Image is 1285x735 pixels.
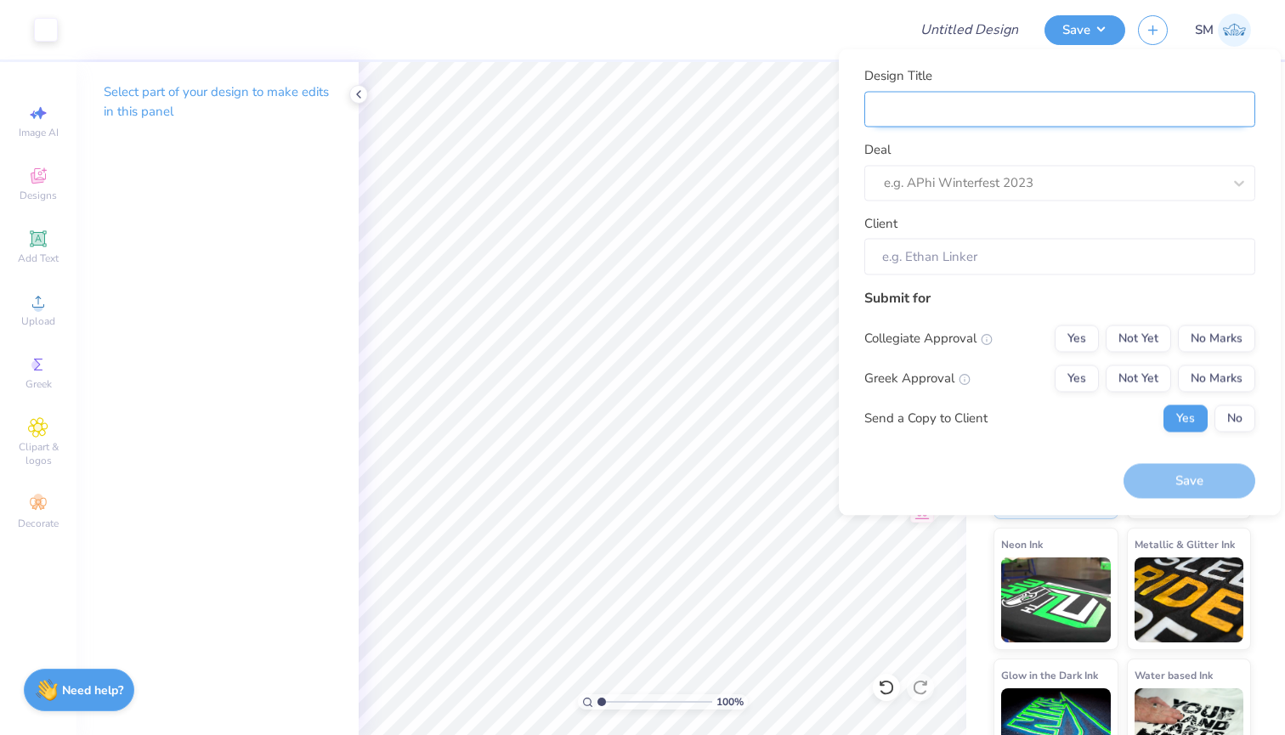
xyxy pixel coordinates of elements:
[864,409,988,428] div: Send a Copy to Client
[1106,325,1171,352] button: Not Yet
[1001,535,1043,553] span: Neon Ink
[21,314,55,328] span: Upload
[1214,404,1255,432] button: No
[864,213,897,233] label: Client
[8,440,68,467] span: Clipart & logos
[1106,365,1171,392] button: Not Yet
[1001,557,1111,642] img: Neon Ink
[864,329,993,348] div: Collegiate Approval
[864,66,932,86] label: Design Title
[104,82,331,122] p: Select part of your design to make edits in this panel
[1055,365,1099,392] button: Yes
[864,140,891,160] label: Deal
[1001,666,1098,684] span: Glow in the Dark Ink
[18,252,59,265] span: Add Text
[1178,325,1255,352] button: No Marks
[1178,365,1255,392] button: No Marks
[907,13,1032,47] input: Untitled Design
[1218,14,1251,47] img: Sofia Maitz
[1055,325,1099,352] button: Yes
[864,287,1255,308] div: Submit for
[19,126,59,139] span: Image AI
[1044,15,1125,45] button: Save
[20,189,57,202] span: Designs
[18,517,59,530] span: Decorate
[1135,666,1213,684] span: Water based Ink
[1195,20,1214,40] span: SM
[1135,557,1244,642] img: Metallic & Glitter Ink
[62,682,123,698] strong: Need help?
[1163,404,1208,432] button: Yes
[1135,535,1235,553] span: Metallic & Glitter Ink
[864,239,1255,275] input: e.g. Ethan Linker
[716,694,744,710] span: 100 %
[1195,14,1251,47] a: SM
[864,369,971,388] div: Greek Approval
[25,377,52,391] span: Greek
